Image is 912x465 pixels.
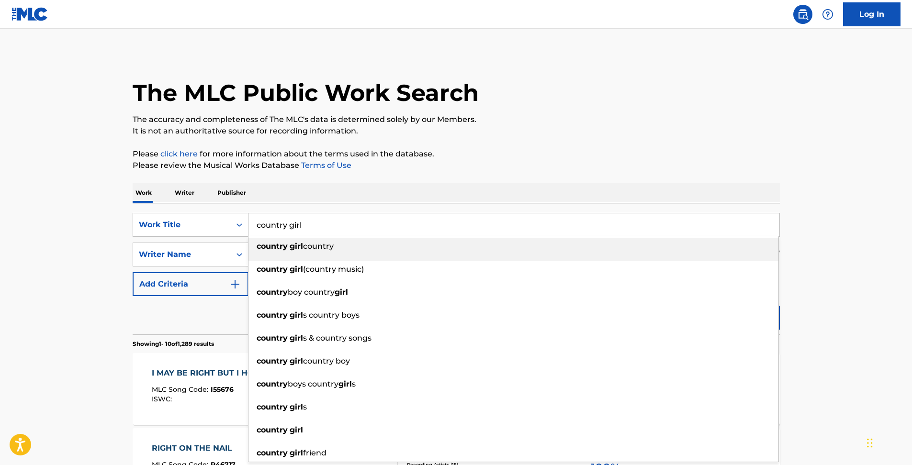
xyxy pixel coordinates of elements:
[793,5,812,24] a: Public Search
[139,219,225,231] div: Work Title
[290,265,303,274] strong: girl
[133,148,780,160] p: Please for more information about the terms used in the database.
[290,242,303,251] strong: girl
[822,9,833,20] img: help
[335,288,348,297] strong: girl
[303,333,372,343] span: s & country songs
[288,379,338,388] span: boys country
[303,448,327,457] span: friend
[257,425,288,434] strong: country
[257,448,288,457] strong: country
[257,265,288,274] strong: country
[152,395,174,403] span: ISWC :
[257,242,288,251] strong: country
[152,385,211,394] span: MLC Song Code :
[303,242,334,251] span: country
[152,443,237,454] div: RIGHT ON THE NAIL
[214,183,249,203] p: Publisher
[211,385,234,394] span: I55676
[257,402,288,411] strong: country
[290,402,303,411] strong: girl
[303,402,307,411] span: s
[133,213,780,334] form: Search Form
[290,310,303,320] strong: girl
[152,367,326,379] div: I MAY BE RIGHT BUT I HOPE I AM WRONG
[133,340,214,348] p: Showing 1 - 10 of 1,289 results
[139,249,225,260] div: Writer Name
[257,310,288,320] strong: country
[303,265,364,274] span: (country music)
[133,272,248,296] button: Add Criteria
[843,2,901,26] a: Log In
[290,425,303,434] strong: girl
[867,429,873,457] div: Drag
[133,78,479,107] h1: The MLC Public Work Search
[133,125,780,137] p: It is not an authoritative source for recording information.
[257,288,288,297] strong: country
[257,356,288,365] strong: country
[290,448,303,457] strong: girl
[864,419,912,465] iframe: Chat Widget
[257,333,288,343] strong: country
[229,278,241,290] img: 9d2ae6d4665cec9f34b9.svg
[160,149,198,158] a: click here
[133,160,780,171] p: Please review the Musical Works Database
[303,310,360,320] span: s country boys
[11,7,48,21] img: MLC Logo
[172,183,197,203] p: Writer
[133,353,780,425] a: I MAY BE RIGHT BUT I HOPE I AM WRONGMLC Song Code:I55676ISWC:Writers (2)[PERSON_NAME], [PERSON_NA...
[133,114,780,125] p: The accuracy and completeness of The MLC's data is determined solely by our Members.
[352,379,356,388] span: s
[797,9,809,20] img: search
[338,379,352,388] strong: girl
[133,183,155,203] p: Work
[288,288,335,297] span: boy country
[257,379,288,388] strong: country
[290,356,303,365] strong: girl
[303,356,350,365] span: country boy
[818,5,837,24] div: Help
[299,161,351,170] a: Terms of Use
[290,333,303,343] strong: girl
